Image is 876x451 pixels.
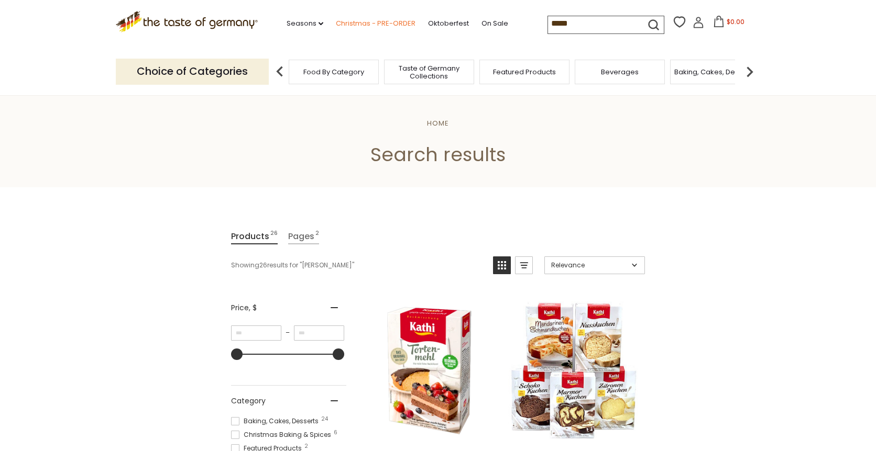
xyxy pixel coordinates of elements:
span: – [281,328,294,337]
img: next arrow [739,61,760,82]
span: 2 [304,444,308,449]
img: Kathi German "Torte" Sponge Cake Mix, 400g [360,301,499,440]
span: Baking, Cakes, Desserts [231,416,322,426]
span: 2 [315,229,319,243]
img: Kathi German Baking Mix Kit Assortment, 5-pack, Free Shipping [505,301,643,440]
a: Food By Category [303,68,364,76]
a: Oktoberfest [428,18,469,29]
p: Choice of Categories [116,59,269,84]
div: Showing results for " " [231,256,485,274]
a: Baking, Cakes, Desserts [674,68,755,76]
a: Beverages [601,68,639,76]
span: Price [231,302,257,313]
span: 24 [321,416,328,422]
a: Featured Products [493,68,556,76]
input: Maximum value [294,325,344,341]
a: Seasons [287,18,323,29]
a: Home [427,118,449,128]
a: On Sale [481,18,508,29]
span: 6 [334,430,337,435]
a: View Products Tab [231,229,278,244]
b: 26 [259,261,267,270]
a: View list mode [515,256,533,274]
input: Minimum value [231,325,281,341]
a: View Pages Tab [288,229,319,244]
a: Christmas - PRE-ORDER [336,18,415,29]
a: Sort options [544,256,645,274]
span: , $ [249,302,257,313]
a: View grid mode [493,256,511,274]
span: Category [231,396,266,407]
button: $0.00 [706,16,751,31]
span: $0.00 [727,17,744,26]
span: 26 [270,229,278,243]
h1: Search results [32,143,844,166]
span: Christmas Baking & Spices [231,430,334,439]
span: Relevance [551,261,628,270]
img: previous arrow [269,61,290,82]
a: Taste of Germany Collections [387,64,471,80]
